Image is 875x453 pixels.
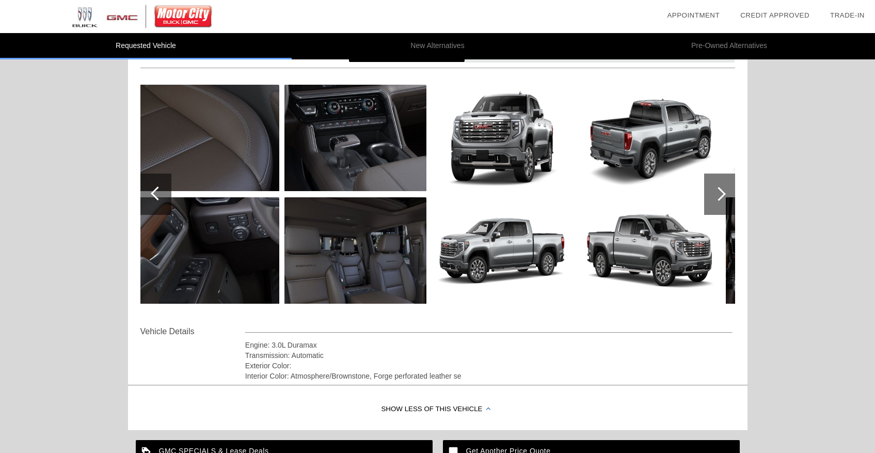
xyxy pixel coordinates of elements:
img: 4f31f0aeb33ce955160b7959528e7e48x.jpg [284,197,426,304]
img: e05d8b530e75ab19a952c599548d0e0dx.jpg [284,85,426,191]
li: New Alternatives [292,33,583,59]
img: aab97642782184f465ca5e04f6d495a3.jpg [432,197,574,304]
a: Appointment [667,11,720,19]
div: Interior Color: Atmosphere/Brownstone, Forge perforated leather se [245,371,733,381]
a: Credit Approved [740,11,809,19]
img: 0e31bb41e2fd5157a9b12bd8ae2b75d9x.jpg [137,85,279,191]
img: 488a62bb82a167722e47a3c5a0052824.jpg [579,197,721,304]
div: Show Less of this Vehicle [128,389,747,430]
div: Vehicle Details [140,325,245,338]
img: 8b4b16bf359aee6049103acdd3be3d3dx.jpg [137,197,279,304]
div: Exterior Color: [245,361,733,371]
img: 7b340d3dcceb2e5aad095ba9c96f1d46.jpg [432,85,574,191]
div: Engine: 3.0L Duramax [245,340,733,350]
a: Trade-In [830,11,865,19]
div: Transmission: Automatic [245,350,733,361]
img: 9e46db4ca978e2214666cf1d8212825d.jpg [726,197,868,304]
img: f139464c667c749e2f12130708f075ee.jpg [579,85,721,191]
img: e24a57b427eee3f653d8e95c879a8a64.jpg [726,85,868,191]
li: Pre-Owned Alternatives [583,33,875,59]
